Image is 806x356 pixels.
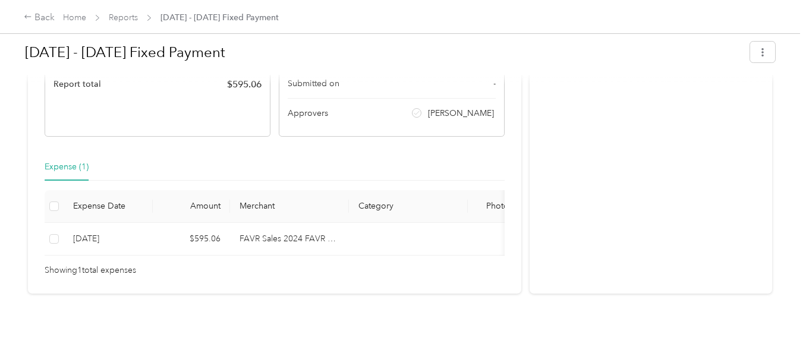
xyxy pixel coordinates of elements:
td: 10-1-2025 [64,223,153,256]
div: Back [24,11,55,25]
iframe: Everlance-gr Chat Button Frame [739,289,806,356]
th: Photo [468,190,527,223]
div: Expense (1) [45,160,89,174]
a: Reports [109,12,138,23]
a: Home [63,12,86,23]
span: Report total [53,78,101,90]
span: [PERSON_NAME] [428,107,494,119]
span: Approvers [288,107,328,119]
span: $ 595.06 [227,77,262,92]
td: FAVR Sales 2024 FAVR program [230,223,349,256]
th: Category [349,190,468,223]
h1: Oct 1 - 31, 2025 Fixed Payment [25,38,742,67]
th: Merchant [230,190,349,223]
th: Amount [153,190,230,223]
td: $595.06 [153,223,230,256]
th: Expense Date [64,190,153,223]
span: Showing 1 total expenses [45,264,136,277]
span: [DATE] - [DATE] Fixed Payment [160,11,279,24]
